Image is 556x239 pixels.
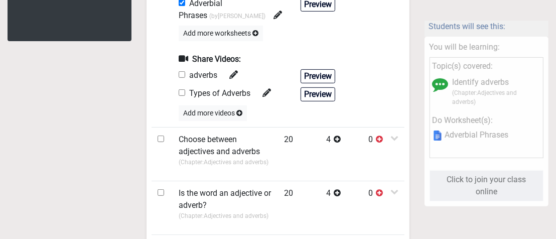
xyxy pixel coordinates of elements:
button: Click to join your class online [430,170,544,201]
td: 20 [278,181,320,234]
td: 20 [278,127,320,181]
label: Adverbial Phrases [445,131,509,139]
label: Identify adverbs [453,76,509,88]
label: Share Videos: [179,53,241,65]
button: Preview [301,87,335,101]
label: Students will see this: [429,20,505,32]
label: Choose between adjectives and adverbs [179,134,272,158]
td: 0 [362,127,404,181]
span: (by [PERSON_NAME] ) [209,13,265,20]
td: 0 [362,181,404,234]
td: 4 [320,127,362,181]
label: Do Worksheet(s): [433,114,493,127]
div: adverbs [179,69,238,83]
button: Add more videos [179,105,247,121]
button: Add more worksheets [179,26,263,41]
img: data:image/png;base64,iVBORw0KGgoAAAANSUhEUgAAAgAAAAIACAYAAAD0eNT6AAAABHNCSVQICAgIfAhkiAAAAAlwSFl... [433,131,443,141]
label: Is the word an adjective or adverb? [179,187,272,211]
td: 4 [320,181,362,234]
button: Preview [301,69,335,83]
label: Topic(s) covered: [433,60,493,72]
p: (Chapter: Adjectives and adverbs ) [179,211,272,220]
p: (Chapter: Adjectives and adverbs ) [453,88,541,106]
div: Types of Adverbs [179,87,271,101]
p: (Chapter: Adjectives and adverbs ) [179,158,272,167]
label: You will be learning: [430,41,500,53]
